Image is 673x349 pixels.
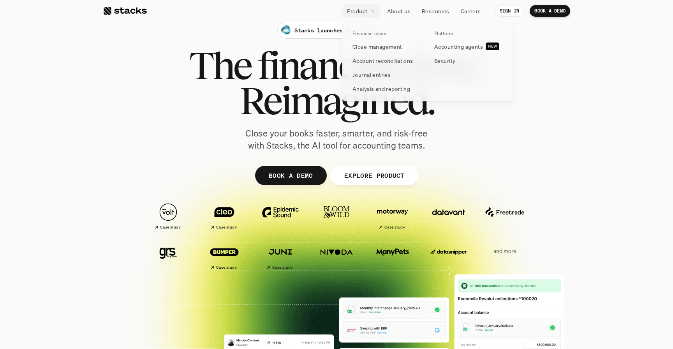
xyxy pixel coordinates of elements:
a: Resources [417,4,454,18]
p: Account reconciliations [352,57,413,65]
p: About us [387,7,410,15]
a: Case study [200,199,248,233]
p: and more [481,248,529,255]
a: Case study [368,199,417,233]
p: Product [347,7,368,15]
a: BOOK A DEMO [530,5,570,17]
p: Accounting agents [434,43,483,51]
p: Financial close [352,31,386,36]
a: Stacks launches Agentic AI [277,21,395,39]
p: Journal entries [352,71,391,79]
p: Platform [434,31,453,36]
h2: Case study [384,225,405,230]
a: Case study [200,239,248,273]
a: Close management [348,39,426,53]
h2: Case study [216,225,237,230]
a: EXPLORE PRODUCT [330,166,418,185]
h2: Case study [272,265,293,270]
p: Resources [422,7,449,15]
p: EXPLORE PRODUCT [344,170,404,181]
p: BOOK A DEMO [534,8,566,14]
p: Stacks launches Agentic AI [294,26,378,34]
p: Close management [352,43,402,51]
p: Analysis and reporting [352,85,410,93]
a: SIGN IN [495,5,524,17]
p: Security [434,57,455,65]
a: Case study [256,239,305,273]
a: Privacy Policy [92,181,126,186]
h2: Case study [160,225,181,230]
a: Careers [456,4,486,18]
a: Journal entries [348,67,426,81]
a: Analysis and reporting [348,81,426,96]
p: BOOK A DEMO [269,170,313,181]
h2: NEW [488,44,497,49]
a: Case study [144,199,192,233]
span: The [189,48,251,83]
a: About us [382,4,415,18]
p: SIGN IN [500,8,520,14]
a: Account reconciliations [348,53,426,67]
span: Reimagined. [240,83,434,118]
p: Careers [461,7,481,15]
a: Accounting agentsNEW [430,39,507,53]
span: financial [257,48,392,83]
a: BOOK A DEMO [255,166,327,185]
h2: Case study [216,265,237,270]
a: Security [430,53,507,67]
p: Close your books faster, smarter, and risk-free with Stacks, the AI tool for accounting teams. [239,128,434,152]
